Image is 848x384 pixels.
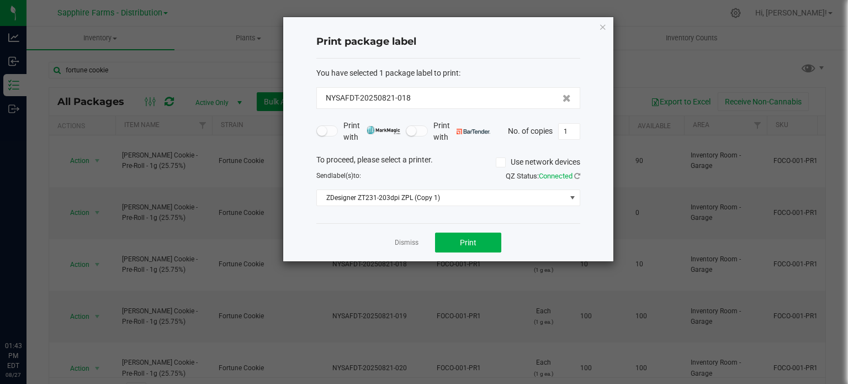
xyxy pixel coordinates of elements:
span: No. of copies [508,126,553,135]
span: Print with [343,120,400,143]
span: label(s) [331,172,353,180]
iframe: Resource center [11,296,44,329]
img: bartender.png [457,129,490,134]
span: Print with [433,120,490,143]
div: To proceed, please select a printer. [308,154,589,171]
span: ZDesigner ZT231-203dpi ZPL (Copy 1) [317,190,566,206]
img: mark_magic_cybra.png [367,126,400,134]
span: Connected [539,172,573,180]
span: Send to: [316,172,361,180]
label: Use network devices [496,156,580,168]
span: QZ Status: [506,172,580,180]
span: NYSAFDT-20250821-018 [326,92,411,104]
span: Print [460,238,476,247]
span: You have selected 1 package label to print [316,69,459,77]
h4: Print package label [316,35,580,49]
a: Dismiss [395,238,418,248]
div: : [316,67,580,79]
button: Print [435,233,501,253]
